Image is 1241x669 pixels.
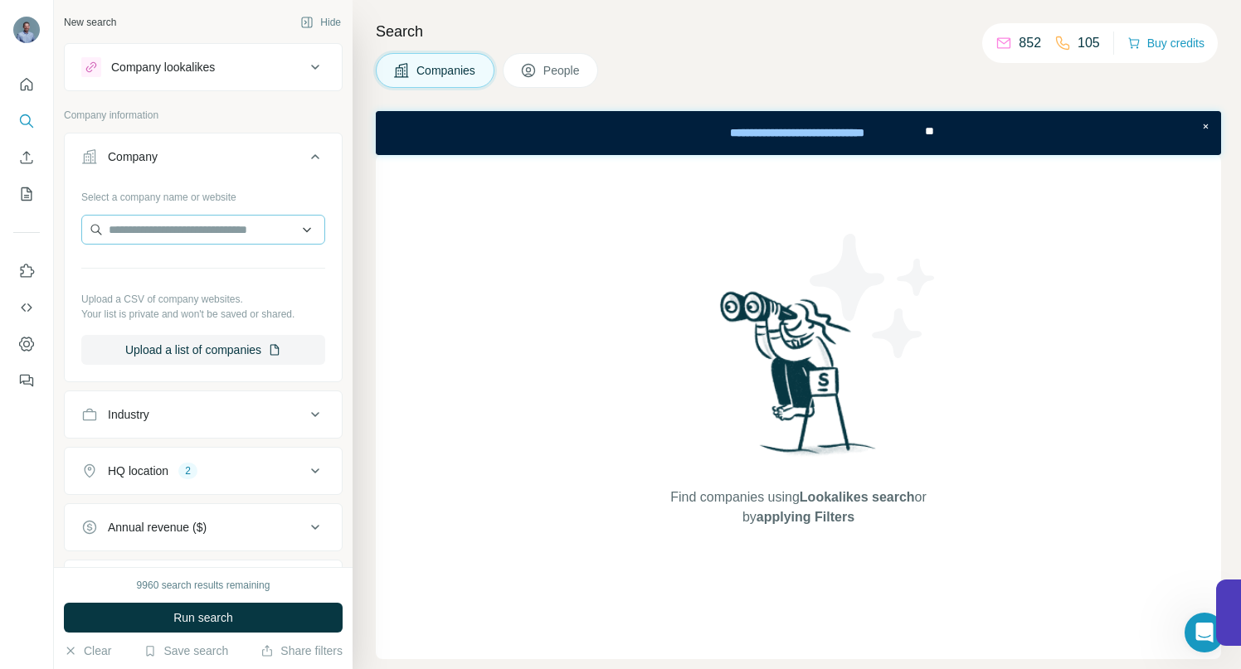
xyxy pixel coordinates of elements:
button: My lists [13,179,40,209]
div: Annual revenue ($) [108,519,207,536]
span: Run search [173,609,233,626]
div: Company [108,148,158,165]
iframe: Intercom live chat [1185,613,1224,652]
div: New search [64,15,116,30]
div: Industry [108,406,149,423]
button: Share filters [260,642,343,659]
p: Your list is private and won't be saved or shared. [81,307,325,322]
button: Upload a list of companies [81,335,325,365]
p: 852 [1019,33,1041,53]
button: Company lookalikes [65,47,342,87]
iframe: Banner [376,111,1221,155]
button: Annual revenue ($) [65,507,342,547]
div: Select a company name or website [81,183,325,205]
button: Enrich CSV [13,143,40,172]
div: 2 [178,463,197,478]
p: Upload a CSV of company websites. [81,292,325,307]
button: Buy credits [1127,32,1204,55]
button: Employees (size) [65,564,342,604]
button: Use Surfe on LinkedIn [13,256,40,286]
button: Dashboard [13,329,40,359]
button: Industry [65,395,342,434]
span: applying Filters [757,510,854,524]
button: HQ location2 [65,451,342,491]
h4: Search [376,20,1221,43]
div: Company lookalikes [111,59,215,75]
button: Save search [144,642,228,659]
span: Companies [416,62,477,79]
button: Run search [64,603,343,633]
button: Use Surfe API [13,293,40,322]
div: 9960 search results remaining [137,578,270,593]
button: Quick start [13,70,40,99]
p: Company information [64,108,343,123]
img: Surfe Illustration - Woman searching with binoculars [713,287,885,472]
button: Search [13,106,40,136]
button: Feedback [13,366,40,395]
button: Clear [64,642,111,659]
span: People [543,62,582,79]
button: Company [65,137,342,183]
button: Hide [289,10,353,35]
img: Surfe Illustration - Stars [799,221,948,371]
span: Find companies using or by [665,487,931,527]
span: Lookalikes search [800,490,915,504]
p: 105 [1078,33,1100,53]
div: HQ location [108,463,168,479]
img: Avatar [13,17,40,43]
